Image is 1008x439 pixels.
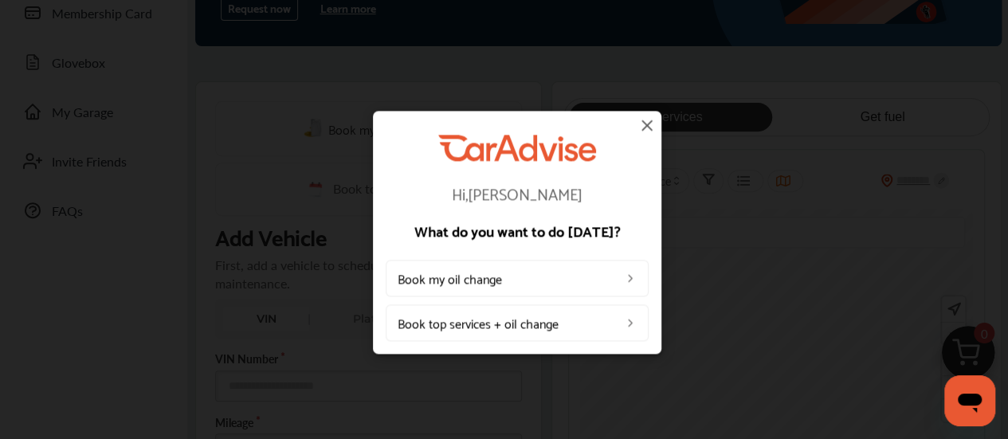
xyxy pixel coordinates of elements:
p: Hi, [PERSON_NAME] [386,185,649,201]
iframe: Button to launch messaging window [944,375,995,426]
a: Book top services + oil change [386,304,649,341]
p: What do you want to do [DATE]? [386,223,649,237]
img: CarAdvise Logo [438,135,596,161]
img: left_arrow_icon.0f472efe.svg [624,316,637,329]
img: left_arrow_icon.0f472efe.svg [624,272,637,284]
img: close-icon.a004319c.svg [637,116,657,135]
a: Book my oil change [386,260,649,296]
